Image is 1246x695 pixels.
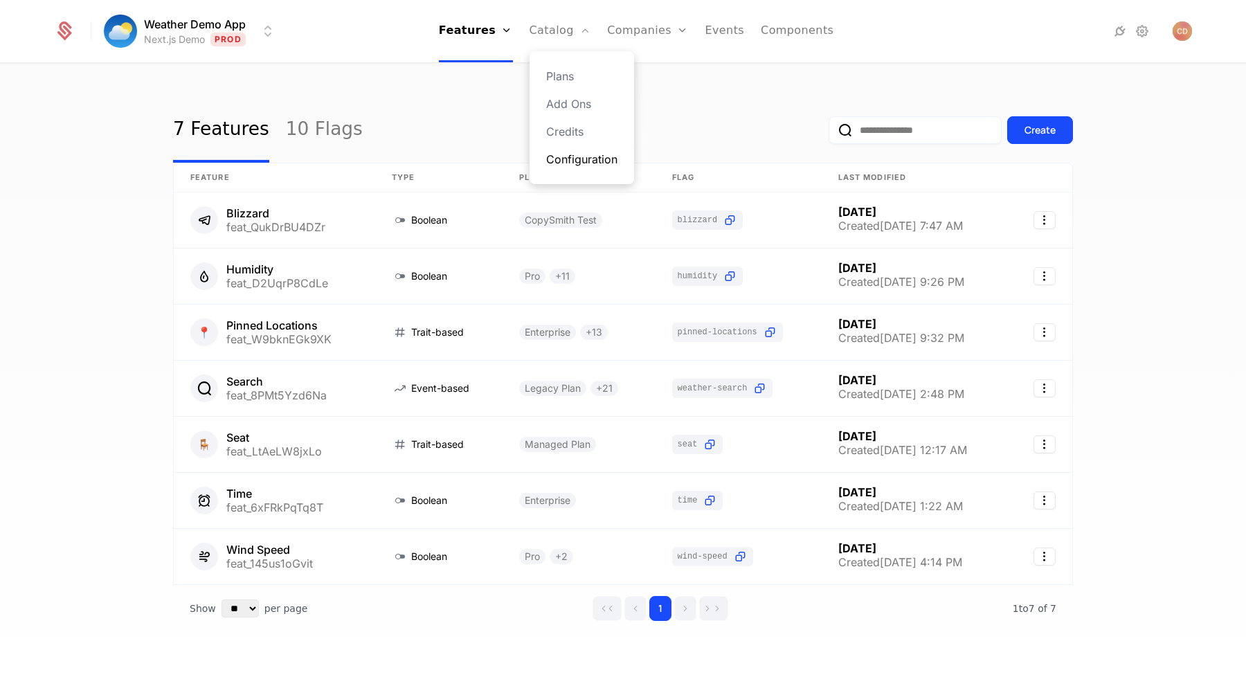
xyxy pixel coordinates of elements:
[174,163,375,192] th: Feature
[503,163,655,192] th: Plans
[656,163,822,192] th: Flag
[624,596,647,621] button: Go to previous page
[593,596,728,621] div: Page navigation
[1033,379,1056,397] button: Select action
[375,163,503,192] th: Type
[1134,23,1150,39] a: Settings
[546,96,617,112] a: Add Ons
[1013,603,1056,614] span: 7
[546,68,617,84] a: Plans
[1013,603,1050,614] span: 1 to 7 of
[593,596,622,621] button: Go to first page
[1033,267,1056,285] button: Select action
[1033,211,1056,229] button: Select action
[1024,123,1056,137] div: Create
[190,602,216,615] span: Show
[546,123,617,140] a: Credits
[674,596,696,621] button: Go to next page
[264,602,308,615] span: per page
[144,33,205,46] div: Next.js Demo
[1033,491,1056,509] button: Select action
[1033,323,1056,341] button: Select action
[1173,21,1192,41] img: Cole Demo
[222,599,259,617] select: Select page size
[1112,23,1128,39] a: Integrations
[210,33,246,46] span: Prod
[108,16,276,46] button: Select environment
[1007,116,1073,144] button: Create
[649,596,671,621] button: Go to page 1
[546,151,617,168] a: Configuration
[173,585,1073,632] div: Table pagination
[699,596,728,621] button: Go to last page
[173,98,269,163] a: 7 Features
[1033,548,1056,566] button: Select action
[144,16,246,33] span: Weather Demo App
[286,98,363,163] a: 10 Flags
[822,163,1009,192] th: Last Modified
[104,15,137,48] img: Weather Demo App
[1173,21,1192,41] button: Open user button
[1033,435,1056,453] button: Select action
